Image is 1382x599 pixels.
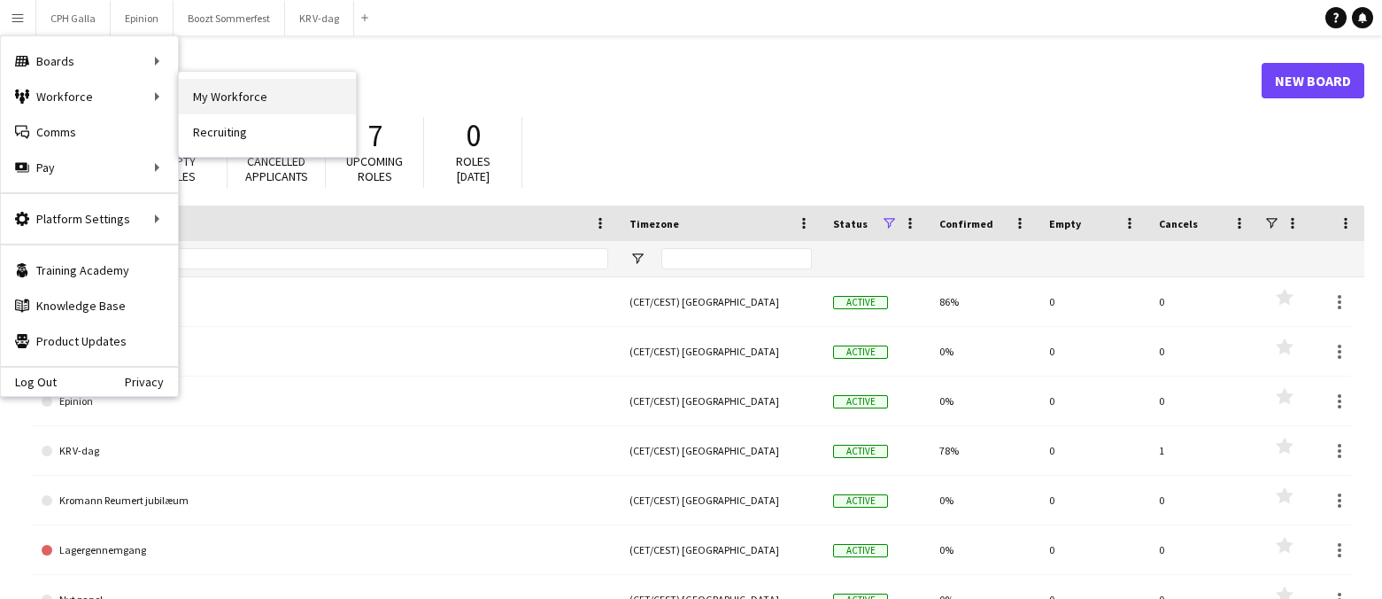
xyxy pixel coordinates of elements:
[1148,426,1258,475] div: 1
[1,150,178,185] div: Pay
[174,1,285,35] button: Boozt Sommerfest
[619,327,822,376] div: (CET/CEST) [GEOGRAPHIC_DATA]
[833,445,888,458] span: Active
[833,395,888,408] span: Active
[833,217,868,230] span: Status
[929,525,1038,574] div: 0%
[833,296,888,309] span: Active
[179,114,356,150] a: Recruiting
[125,375,178,389] a: Privacy
[1,375,57,389] a: Log Out
[1148,277,1258,326] div: 0
[939,217,993,230] span: Confirmed
[346,153,403,184] span: Upcoming roles
[1038,277,1148,326] div: 0
[1,201,178,237] div: Platform Settings
[1262,63,1364,98] a: New Board
[1148,377,1258,425] div: 0
[929,277,1038,326] div: 86%
[833,544,888,557] span: Active
[1038,476,1148,525] div: 0
[466,116,481,155] span: 0
[629,217,679,230] span: Timezone
[661,248,812,269] input: Timezone Filter Input
[1038,377,1148,425] div: 0
[1,253,178,288] a: Training Academy
[1,288,178,323] a: Knowledge Base
[929,426,1038,475] div: 78%
[1159,217,1198,230] span: Cancels
[619,476,822,525] div: (CET/CEST) [GEOGRAPHIC_DATA]
[1148,525,1258,574] div: 0
[111,1,174,35] button: Epinion
[179,79,356,114] a: My Workforce
[833,494,888,508] span: Active
[1038,426,1148,475] div: 0
[929,377,1038,425] div: 0%
[42,327,608,377] a: CPH Galla
[1148,476,1258,525] div: 0
[629,251,645,267] button: Open Filter Menu
[1,79,178,114] div: Workforce
[36,1,111,35] button: CPH Galla
[42,426,608,476] a: KR V-dag
[619,525,822,574] div: (CET/CEST) [GEOGRAPHIC_DATA]
[42,277,608,327] a: Boozt Sommerfest
[1,323,178,359] a: Product Updates
[1038,525,1148,574] div: 0
[1148,327,1258,376] div: 0
[73,248,608,269] input: Board name Filter Input
[367,116,382,155] span: 7
[42,377,608,426] a: Epinion
[929,327,1038,376] div: 0%
[1,114,178,150] a: Comms
[456,153,490,184] span: Roles [DATE]
[619,377,822,425] div: (CET/CEST) [GEOGRAPHIC_DATA]
[1049,217,1081,230] span: Empty
[245,153,308,184] span: Cancelled applicants
[619,277,822,326] div: (CET/CEST) [GEOGRAPHIC_DATA]
[285,1,354,35] button: KR V-dag
[1038,327,1148,376] div: 0
[833,346,888,359] span: Active
[619,426,822,475] div: (CET/CEST) [GEOGRAPHIC_DATA]
[1,43,178,79] div: Boards
[929,476,1038,525] div: 0%
[31,67,1262,94] h1: Boards
[42,476,608,525] a: Kromann Reumert jubilæum
[42,525,608,575] a: Lagergennemgang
